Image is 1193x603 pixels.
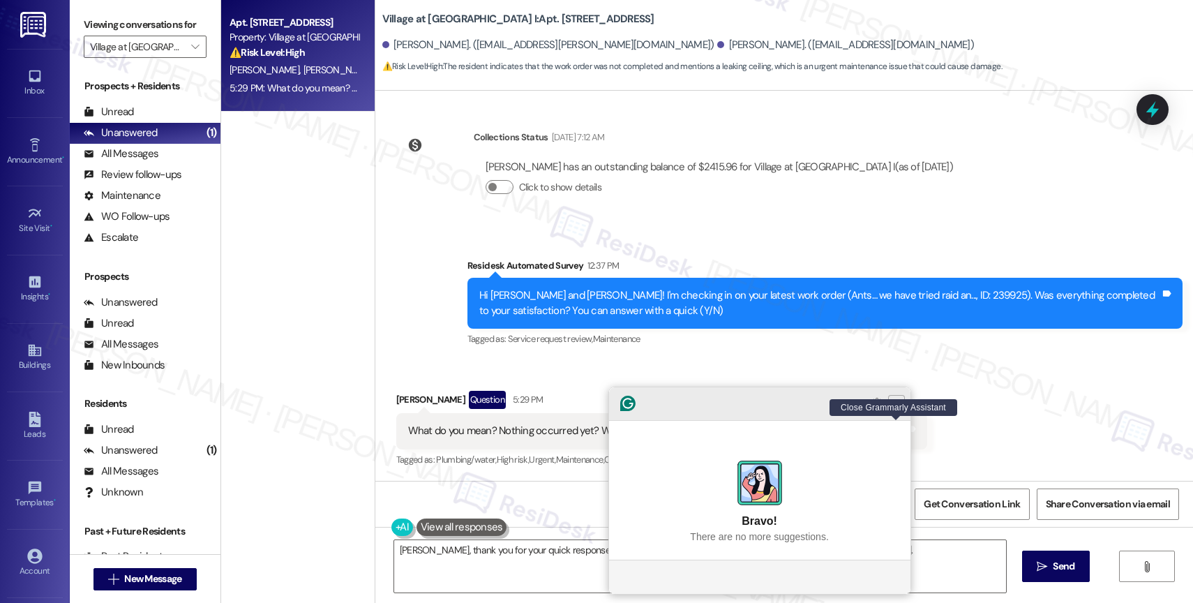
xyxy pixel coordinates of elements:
[84,230,138,245] div: Escalate
[84,422,134,437] div: Unread
[84,358,165,373] div: New Inbounds
[70,396,220,411] div: Residents
[84,14,207,36] label: Viewing conversations for
[84,295,158,310] div: Unanswered
[54,496,56,505] span: •
[467,258,1183,278] div: Residesk Automated Survey
[1037,489,1179,520] button: Share Conversation via email
[497,454,530,466] span: High risk ,
[584,258,620,273] div: 12:37 PM
[84,105,134,119] div: Unread
[394,540,1006,593] textarea: To enrich screen reader interactions, please activate Accessibility in Grammarly extension settings
[70,79,220,94] div: Prospects + Residents
[1141,561,1152,572] i: 
[467,329,1183,349] div: Tagged as:
[382,59,1002,74] span: : The resident indicates that the work order was not completed and mentions a leaking ceiling, wh...
[436,454,496,466] span: Plumbing/water ,
[508,333,593,345] span: Service request review ,
[62,153,64,163] span: •
[408,424,906,438] div: What do you mean? Nothing occurred yet? We thought the completed work order was for the leaking t...
[474,130,548,144] div: Collections Status
[7,338,63,376] a: Buildings
[7,64,63,102] a: Inbox
[7,270,63,308] a: Insights •
[548,130,605,144] div: [DATE] 7:12 AM
[7,544,63,582] a: Account
[124,572,181,586] span: New Message
[230,46,305,59] strong: ⚠️ Risk Level: High
[915,489,1029,520] button: Get Conversation Link
[230,82,721,94] div: 5:29 PM: What do you mean? Nothing occurred yet? We thought the completed work order was for the ...
[1022,551,1090,582] button: Send
[84,549,168,564] div: Past Residents
[396,391,928,413] div: [PERSON_NAME]
[230,64,303,76] span: [PERSON_NAME]
[1046,497,1170,512] span: Share Conversation via email
[84,126,158,140] div: Unanswered
[108,574,119,585] i: 
[382,38,714,52] div: [PERSON_NAME]. ([EMAIL_ADDRESS][PERSON_NAME][DOMAIN_NAME])
[479,288,1160,318] div: Hi [PERSON_NAME] and [PERSON_NAME]! I'm checking in on your latest work order (Ants… we have trie...
[924,497,1020,512] span: Get Conversation Link
[84,464,158,479] div: All Messages
[230,30,359,45] div: Property: Village at [GEOGRAPHIC_DATA] I
[84,337,158,352] div: All Messages
[7,476,63,514] a: Templates •
[509,392,543,407] div: 5:29 PM
[382,12,654,27] b: Village at [GEOGRAPHIC_DATA] I: Apt. [STREET_ADDRESS]
[84,485,143,500] div: Unknown
[90,36,184,58] input: All communities
[84,209,170,224] div: WO Follow-ups
[529,454,555,466] span: Urgent ,
[7,408,63,445] a: Leads
[20,12,49,38] img: ResiDesk Logo
[203,122,220,144] div: (1)
[556,454,604,466] span: Maintenance ,
[1037,561,1047,572] i: 
[382,61,442,72] strong: ⚠️ Risk Level: High
[203,440,220,461] div: (1)
[93,568,197,590] button: New Message
[84,443,158,458] div: Unanswered
[1053,559,1074,574] span: Send
[70,524,220,539] div: Past + Future Residents
[230,15,359,30] div: Apt. [STREET_ADDRESS]
[84,167,181,182] div: Review follow-ups
[303,64,373,76] span: [PERSON_NAME]
[70,269,220,284] div: Prospects
[519,180,601,195] label: Click to show details
[84,316,134,331] div: Unread
[486,160,953,174] div: [PERSON_NAME] has an outstanding balance of $2415.96 for Village at [GEOGRAPHIC_DATA] I (as of [D...
[191,41,199,52] i: 
[593,333,640,345] span: Maintenance
[469,391,506,408] div: Question
[7,202,63,239] a: Site Visit •
[50,221,52,231] span: •
[717,38,974,52] div: [PERSON_NAME]. ([EMAIL_ADDRESS][DOMAIN_NAME])
[396,449,928,470] div: Tagged as:
[84,147,158,161] div: All Messages
[48,290,50,299] span: •
[604,454,646,466] span: Ceiling leak ,
[84,188,160,203] div: Maintenance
